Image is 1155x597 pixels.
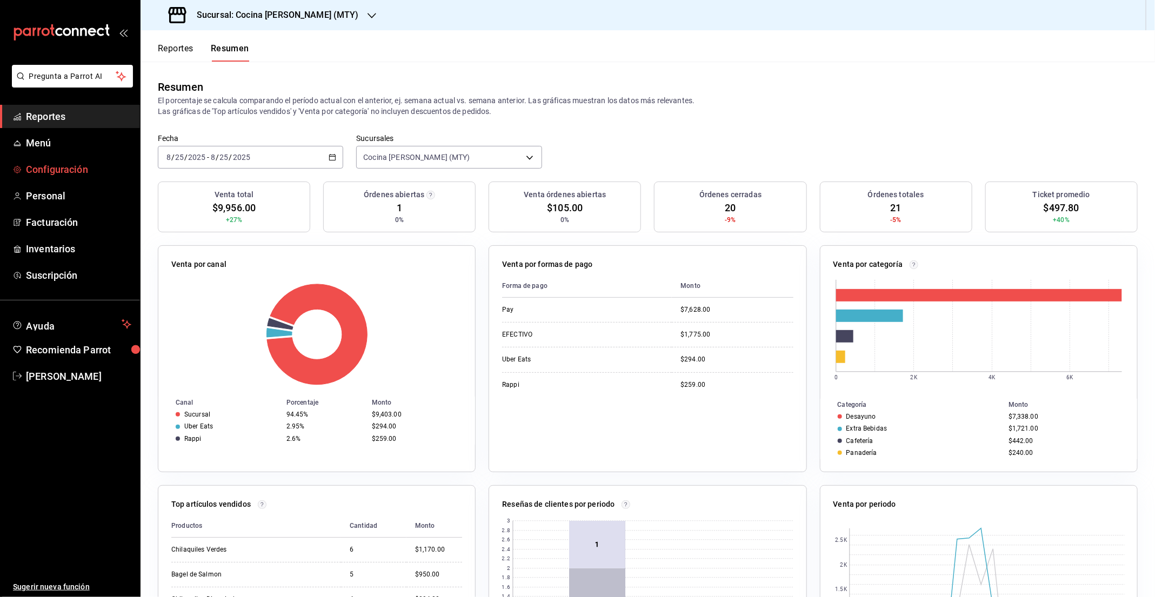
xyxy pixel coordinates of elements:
[725,200,736,215] span: 20
[833,499,896,510] p: Venta por periodo
[158,79,203,95] div: Resumen
[26,109,131,124] span: Reportes
[835,587,847,593] text: 1.5K
[26,242,131,256] span: Inventarios
[26,318,117,331] span: Ayuda
[560,215,569,225] span: 0%
[406,514,463,538] th: Monto
[211,43,249,62] button: Resumen
[680,330,793,339] div: $1,775.00
[989,374,996,380] text: 4K
[868,189,924,200] h3: Órdenes totales
[502,547,510,553] text: 2.4
[397,200,402,215] span: 1
[846,449,877,457] div: Panadería
[372,435,458,442] div: $259.00
[282,397,368,408] th: Porcentaje
[846,413,876,420] div: Desayuno
[672,274,793,298] th: Monto
[834,374,838,380] text: 0
[833,259,903,270] p: Venta por categoría
[415,570,463,579] div: $950.00
[415,545,463,554] div: $1,170.00
[502,274,672,298] th: Forma de pago
[507,518,510,524] text: 3
[188,9,359,22] h3: Sucursal: Cocina [PERSON_NAME] (MTY)
[26,369,131,384] span: [PERSON_NAME]
[680,355,793,364] div: $294.00
[8,78,133,90] a: Pregunta a Parrot AI
[26,189,131,203] span: Personal
[184,153,188,162] span: /
[502,259,592,270] p: Venta por formas de pago
[26,343,131,357] span: Recomienda Parrot
[846,437,873,445] div: Cafetería
[680,305,793,314] div: $7,628.00
[210,153,216,162] input: --
[840,562,847,568] text: 2K
[1004,399,1137,411] th: Monto
[1033,189,1090,200] h3: Ticket promedio
[502,575,510,581] text: 1.8
[158,43,193,62] button: Reportes
[364,189,424,200] h3: Órdenes abiertas
[29,71,116,82] span: Pregunta a Parrot AI
[286,422,363,430] div: 2.95%
[395,215,404,225] span: 0%
[502,556,510,562] text: 2.2
[835,538,847,544] text: 2.5K
[226,215,243,225] span: +27%
[502,499,615,510] p: Reseñas de clientes por periodo
[171,259,226,270] p: Venta por canal
[502,305,610,314] div: Pay
[212,200,256,215] span: $9,956.00
[207,153,209,162] span: -
[350,545,398,554] div: 6
[175,153,184,162] input: --
[171,514,341,538] th: Productos
[502,380,610,390] div: Rappi
[171,153,175,162] span: /
[911,374,918,380] text: 2K
[171,499,251,510] p: Top artículos vendidos
[502,585,510,591] text: 1.6
[119,28,128,37] button: open_drawer_menu
[12,65,133,88] button: Pregunta a Parrot AI
[1009,437,1120,445] div: $442.00
[372,422,458,430] div: $294.00
[502,537,510,543] text: 2.6
[547,200,583,215] span: $105.00
[26,162,131,177] span: Configuración
[1009,449,1120,457] div: $240.00
[158,95,1138,117] p: El porcentaje se calcula comparando el período actual con el anterior, ej. semana actual vs. sema...
[502,528,510,534] text: 2.8
[286,435,363,442] div: 2.6%
[891,200,902,215] span: 21
[13,581,131,593] span: Sugerir nueva función
[524,189,606,200] h3: Venta órdenes abiertas
[1009,425,1120,432] div: $1,721.00
[846,425,887,432] div: Extra Bebidas
[184,435,202,442] div: Rappi
[725,215,736,225] span: -9%
[166,153,171,162] input: --
[158,397,282,408] th: Canal
[356,135,542,143] label: Sucursales
[363,152,470,163] span: Cocina [PERSON_NAME] (MTY)
[171,570,279,579] div: Bagel de Salmon
[680,380,793,390] div: $259.00
[820,399,1004,411] th: Categoría
[1009,413,1120,420] div: $7,338.00
[341,514,406,538] th: Cantidad
[350,570,398,579] div: 5
[184,422,213,430] div: Uber Eats
[286,411,363,418] div: 94.45%
[232,153,251,162] input: ----
[171,545,279,554] div: Chilaquiles Verdes
[507,566,510,572] text: 2
[219,153,229,162] input: --
[368,397,476,408] th: Monto
[699,189,762,200] h3: Órdenes cerradas
[1053,215,1070,225] span: +40%
[891,215,902,225] span: -5%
